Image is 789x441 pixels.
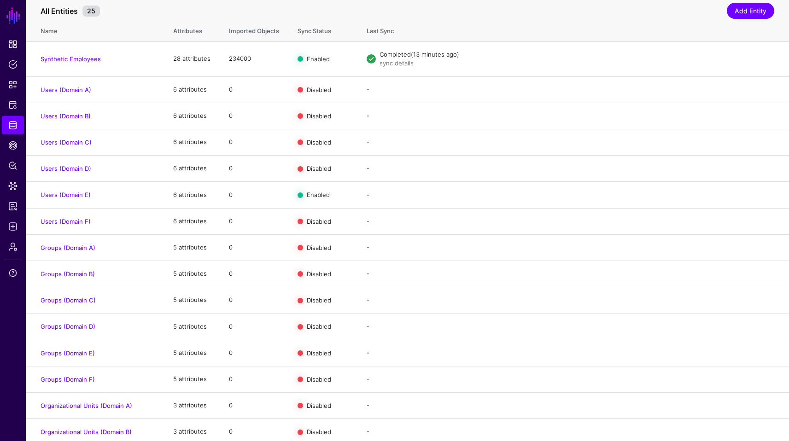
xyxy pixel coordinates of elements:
td: 234000 [220,41,288,76]
a: Protected Systems [2,96,24,114]
span: Snippets [8,80,18,89]
span: Disabled [307,217,331,225]
th: Name [26,17,164,41]
a: Policies [2,55,24,74]
td: 0 [220,392,288,418]
th: Attributes [164,17,220,41]
a: CAEP Hub [2,136,24,155]
td: 6 attributes [164,76,220,103]
a: Users (Domain A) [41,86,91,93]
app-datasources-item-entities-syncstatus: - [367,349,369,356]
td: 5 attributes [164,234,220,261]
span: Policies [8,60,18,69]
td: 6 attributes [164,103,220,129]
td: 0 [220,208,288,234]
span: Disabled [307,349,331,356]
th: Last Sync [357,17,789,41]
a: Data Lens [2,177,24,195]
a: Synthetic Employees [41,55,101,63]
app-datasources-item-entities-syncstatus: - [367,164,369,172]
a: Groups (Domain A) [41,244,95,251]
a: Add Entity [727,3,774,19]
td: 3 attributes [164,392,220,418]
span: Enabled [307,55,330,63]
span: All Entities [38,6,80,17]
span: Disabled [307,244,331,251]
app-datasources-item-entities-syncstatus: - [367,270,369,277]
a: Identity Data Fabric [2,116,24,134]
span: Disabled [307,428,331,435]
td: 0 [220,287,288,313]
span: Disabled [307,270,331,278]
td: 6 attributes [164,156,220,182]
a: Organizational Units (Domain B) [41,428,132,435]
td: 5 attributes [164,287,220,313]
a: Groups (Domain D) [41,323,95,330]
small: 25 [82,6,100,17]
td: 6 attributes [164,129,220,155]
a: Logs [2,217,24,236]
td: 28 attributes [164,41,220,76]
app-datasources-item-entities-syncstatus: - [367,217,369,225]
td: 0 [220,129,288,155]
app-datasources-item-entities-syncstatus: - [367,112,369,119]
a: Groups (Domain B) [41,270,95,278]
app-datasources-item-entities-syncstatus: - [367,401,369,409]
a: Groups (Domain C) [41,296,96,304]
a: SGNL [6,6,21,26]
a: Users (Domain C) [41,139,92,146]
span: Identity Data Fabric [8,121,18,130]
a: Organizational Units (Domain A) [41,402,132,409]
td: 0 [220,182,288,208]
app-datasources-item-entities-syncstatus: - [367,323,369,330]
a: Users (Domain F) [41,218,91,225]
span: Disabled [307,375,331,383]
a: sync details [380,59,414,67]
td: 5 attributes [164,313,220,340]
a: Groups (Domain F) [41,376,95,383]
span: Dashboard [8,40,18,49]
span: CAEP Hub [8,141,18,150]
span: Disabled [307,165,331,172]
a: Snippets [2,75,24,94]
div: Completed (13 minutes ago) [380,50,774,59]
span: Disabled [307,139,331,146]
td: 5 attributes [164,366,220,392]
td: 0 [220,103,288,129]
span: Disabled [307,296,331,304]
span: Logs [8,222,18,231]
app-datasources-item-entities-syncstatus: - [367,244,369,251]
app-datasources-item-entities-syncstatus: - [367,86,369,93]
span: Reports [8,202,18,211]
td: 0 [220,340,288,366]
app-datasources-item-entities-syncstatus: - [367,191,369,198]
span: Support [8,268,18,278]
app-datasources-item-entities-syncstatus: - [367,375,369,383]
th: Imported Objects [220,17,288,41]
th: Sync Status [288,17,357,41]
td: 5 attributes [164,340,220,366]
td: 0 [220,76,288,103]
td: 5 attributes [164,261,220,287]
td: 6 attributes [164,182,220,208]
app-datasources-item-entities-syncstatus: - [367,138,369,145]
a: Groups (Domain E) [41,349,95,357]
a: Policy Lens [2,157,24,175]
app-datasources-item-entities-syncstatus: - [367,428,369,435]
span: Admin [8,242,18,251]
td: 0 [220,234,288,261]
span: Enabled [307,191,330,198]
td: 0 [220,261,288,287]
a: Dashboard [2,35,24,53]
td: 0 [220,156,288,182]
span: Data Lens [8,181,18,191]
span: Disabled [307,86,331,93]
a: Reports [2,197,24,215]
a: Users (Domain B) [41,112,91,120]
span: Disabled [307,402,331,409]
td: 0 [220,313,288,340]
app-datasources-item-entities-syncstatus: - [367,296,369,303]
span: Policy Lens [8,161,18,170]
td: 0 [220,366,288,392]
span: Disabled [307,112,331,119]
